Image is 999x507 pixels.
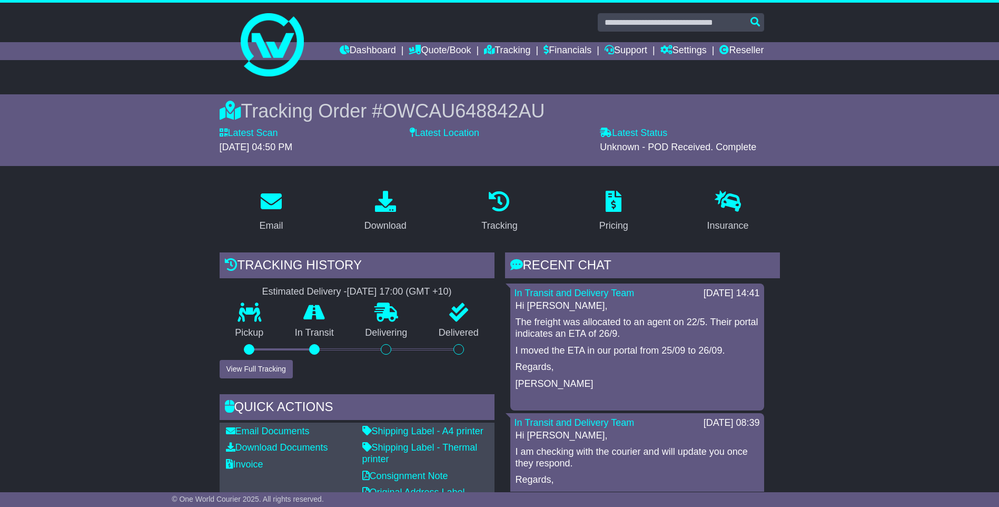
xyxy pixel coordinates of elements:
[382,100,545,122] span: OWCAU648842AU
[599,219,628,233] div: Pricing
[220,252,494,281] div: Tracking history
[516,345,759,357] p: I moved the ETA in our portal from 25/09 to 26/09.
[259,219,283,233] div: Email
[362,442,478,464] a: Shipping Label - Thermal printer
[700,187,756,237] a: Insurance
[592,187,635,237] a: Pricing
[516,378,759,390] p: [PERSON_NAME]
[220,360,293,378] button: View Full Tracking
[340,42,396,60] a: Dashboard
[516,446,759,469] p: I am checking with the courier and will update you once they respond.
[516,430,759,442] p: Hi [PERSON_NAME],
[707,219,749,233] div: Insurance
[516,362,759,373] p: Regards,
[220,394,494,423] div: Quick Actions
[364,219,407,233] div: Download
[516,474,759,486] p: Regards,
[410,128,479,139] label: Latest Location
[279,327,350,339] p: In Transit
[474,187,524,237] a: Tracking
[220,128,278,139] label: Latest Scan
[220,142,293,152] span: [DATE] 04:50 PM
[358,187,413,237] a: Download
[347,286,452,298] div: [DATE] 17:00 (GMT +10)
[704,288,760,299] div: [DATE] 14:41
[220,327,280,339] p: Pickup
[516,300,759,312] p: Hi [PERSON_NAME],
[481,219,517,233] div: Tracking
[484,42,530,60] a: Tracking
[719,42,764,60] a: Reseller
[409,42,471,60] a: Quote/Book
[605,42,647,60] a: Support
[350,327,423,339] p: Delivering
[423,327,494,339] p: Delivered
[704,417,760,429] div: [DATE] 08:39
[600,128,667,139] label: Latest Status
[226,426,310,436] a: Email Documents
[226,442,328,453] a: Download Documents
[516,317,759,339] p: The freight was allocated to an agent on 22/5. Their portal indicates an ETA of 26/9.
[600,142,756,152] span: Unknown - POD Received. Complete
[172,495,324,503] span: © One World Courier 2025. All rights reserved.
[362,426,483,436] a: Shipping Label - A4 printer
[516,491,759,503] p: [PERSON_NAME]
[362,487,465,498] a: Original Address Label
[515,417,635,428] a: In Transit and Delivery Team
[505,252,780,281] div: RECENT CHAT
[226,459,263,470] a: Invoice
[660,42,707,60] a: Settings
[220,286,494,298] div: Estimated Delivery -
[220,100,780,122] div: Tracking Order #
[515,288,635,298] a: In Transit and Delivery Team
[252,187,290,237] a: Email
[543,42,591,60] a: Financials
[362,471,448,481] a: Consignment Note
